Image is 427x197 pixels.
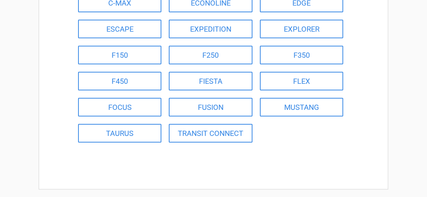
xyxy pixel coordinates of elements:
a: TRANSIT CONNECT [169,124,252,143]
a: FIESTA [169,72,252,90]
a: FUSION [169,98,252,117]
a: F450 [78,72,161,90]
a: F350 [260,46,343,64]
a: EXPEDITION [169,20,252,38]
a: EXPLORER [260,20,343,38]
a: MUSTANG [260,98,343,117]
a: F150 [78,46,161,64]
a: FLEX [260,72,343,90]
a: ESCAPE [78,20,161,38]
a: F250 [169,46,252,64]
a: TAURUS [78,124,161,143]
a: FOCUS [78,98,161,117]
